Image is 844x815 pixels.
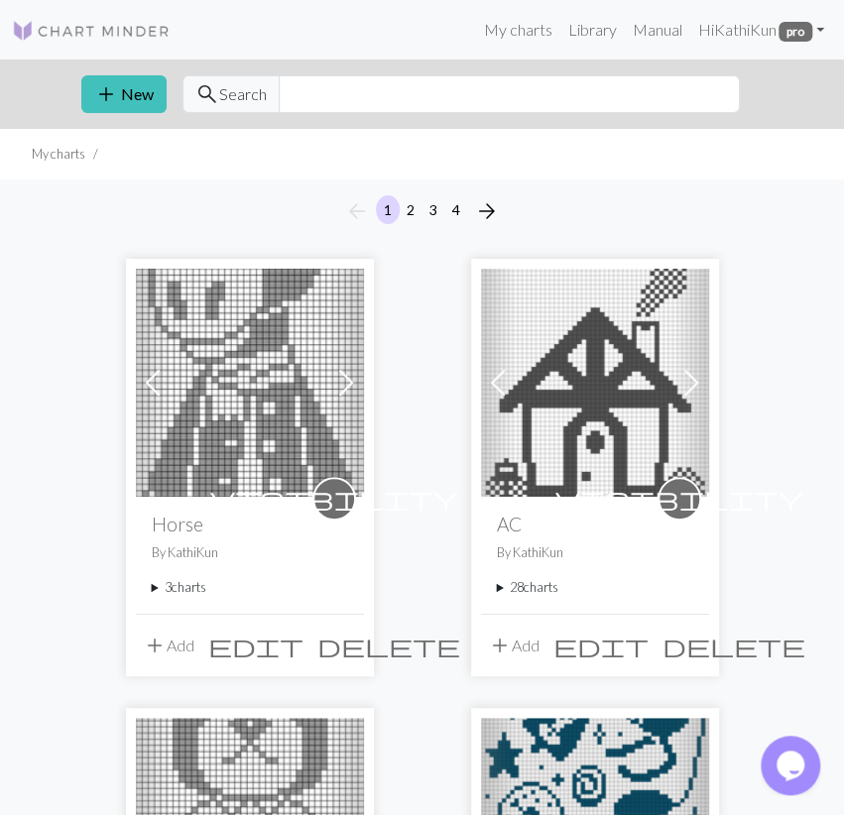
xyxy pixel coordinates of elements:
i: Edit [553,634,649,657]
p: By KathiKun [497,543,693,562]
h2: Horse [152,513,348,535]
img: Peaches [136,269,364,497]
p: By KathiKun [152,543,348,562]
i: Next [475,199,499,223]
h2: AC [497,513,693,535]
span: pro [779,22,812,42]
i: Edit [208,634,303,657]
summary: 3charts [152,578,348,597]
i: private [555,479,803,519]
li: My charts [32,145,85,164]
button: 1 [376,195,400,224]
span: add [488,632,512,659]
i: private [210,479,458,519]
summary: 28charts [497,578,693,597]
button: Add [136,627,201,664]
button: New [81,75,167,113]
span: visibility [555,483,803,514]
iframe: chat widget [761,736,824,795]
button: Edit [546,627,656,664]
span: Search [219,82,267,106]
button: Delete [656,627,812,664]
button: 2 [399,195,422,224]
span: delete [317,632,460,659]
span: edit [208,632,303,659]
button: Next [467,195,507,227]
nav: Page navigation [337,195,507,227]
a: AC [481,371,709,390]
button: 3 [422,195,445,224]
a: My charts [475,10,559,50]
span: add [143,632,167,659]
button: 4 [444,195,468,224]
span: arrow_forward [475,197,499,225]
a: Manual [624,10,689,50]
span: visibility [210,483,458,514]
a: HiKathiKun pro [689,10,832,50]
img: AC [481,269,709,497]
button: Add [481,627,546,664]
span: add [94,80,118,108]
span: search [195,80,219,108]
span: edit [553,632,649,659]
a: Peaches [136,371,364,390]
button: Delete [310,627,467,664]
img: Logo [12,19,171,43]
span: delete [663,632,805,659]
a: Library [559,10,624,50]
button: Edit [201,627,310,664]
